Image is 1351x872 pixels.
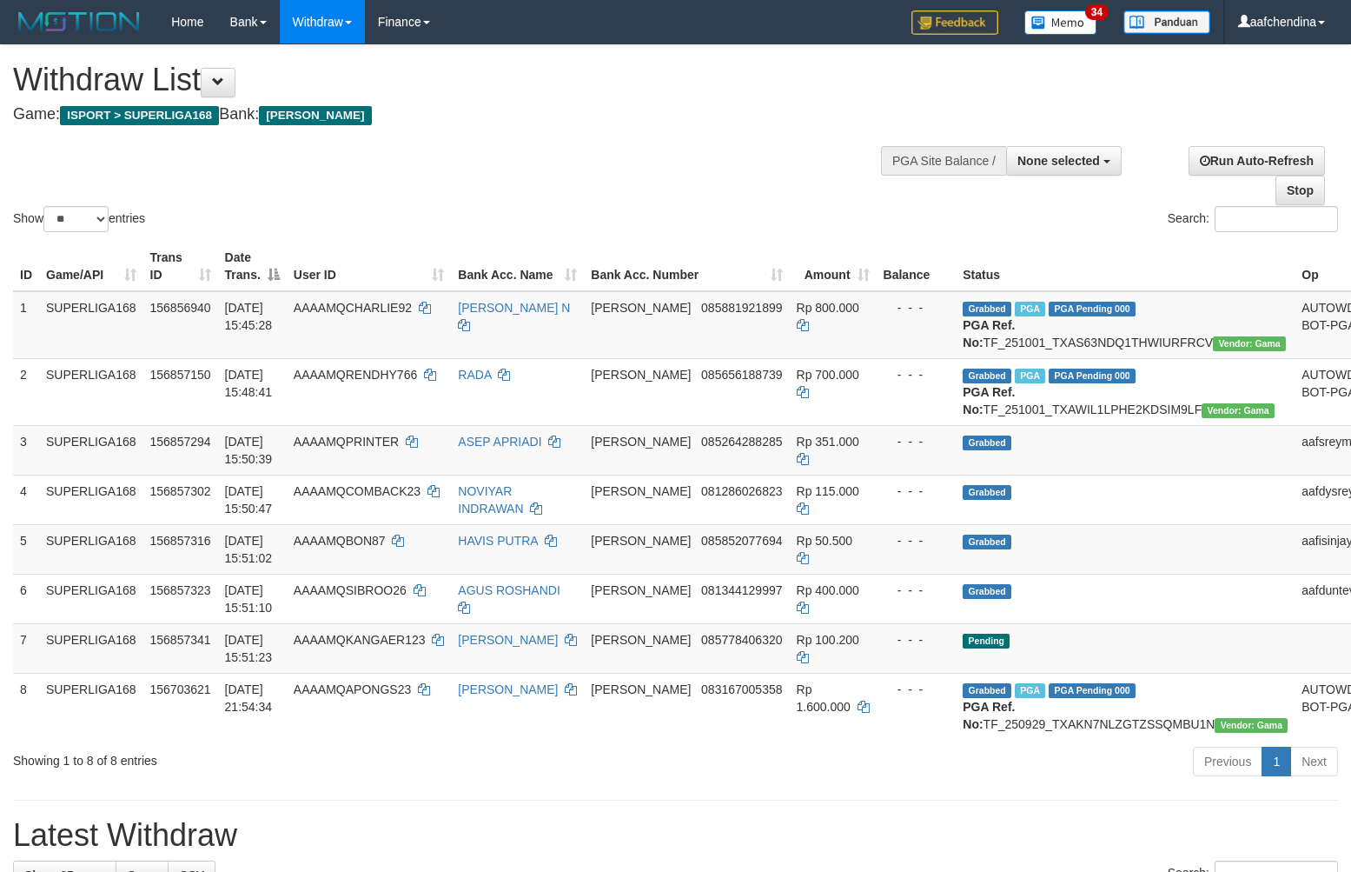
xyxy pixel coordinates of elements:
div: - - - [884,433,950,450]
span: Copy 083167005358 to clipboard [701,682,782,696]
span: [PERSON_NAME] [591,633,691,647]
td: SUPERLIGA168 [39,574,143,623]
span: Grabbed [963,535,1011,549]
a: 1 [1262,747,1291,776]
span: 156856940 [150,301,211,315]
th: Bank Acc. Name: activate to sort column ascending [451,242,584,291]
span: [DATE] 15:50:47 [225,484,273,516]
td: 2 [13,358,39,425]
span: PGA Pending [1049,302,1136,316]
span: Copy 081344129997 to clipboard [701,583,782,597]
a: [PERSON_NAME] N [458,301,570,315]
span: 156703621 [150,682,211,696]
span: [DATE] 15:51:23 [225,633,273,664]
button: None selected [1006,146,1122,176]
span: Copy 085852077694 to clipboard [701,534,782,548]
th: Date Trans.: activate to sort column descending [218,242,287,291]
span: ISPORT > SUPERLIGA168 [60,106,219,125]
span: Grabbed [963,436,1011,450]
span: Marked by aafheankoy [1015,369,1045,383]
a: HAVIS PUTRA [458,534,538,548]
div: - - - [884,299,950,316]
span: Rp 115.000 [797,484,859,498]
span: 156857294 [150,435,211,449]
span: Copy 085656188739 to clipboard [701,368,782,382]
span: Rp 400.000 [797,583,859,597]
td: 8 [13,673,39,740]
td: 7 [13,623,39,673]
div: - - - [884,582,950,599]
td: TF_251001_TXAS63NDQ1THWIURFRCV [956,291,1295,359]
span: Marked by aafchhiseyha [1015,683,1045,698]
div: - - - [884,483,950,500]
span: Rp 50.500 [797,534,853,548]
td: SUPERLIGA168 [39,425,143,475]
td: SUPERLIGA168 [39,475,143,524]
a: RADA [458,368,491,382]
h1: Latest Withdraw [13,818,1338,853]
span: [PERSON_NAME] [591,484,691,498]
div: - - - [884,532,950,549]
img: MOTION_logo.png [13,9,145,35]
span: Marked by aafheankoy [1015,302,1045,316]
a: [PERSON_NAME] [458,633,558,647]
td: 4 [13,475,39,524]
img: panduan.png [1123,10,1210,34]
a: NOVIYAR INDRAWAN [458,484,523,516]
h4: Game: Bank: [13,106,884,123]
span: Vendor URL: https://trx31.1velocity.biz [1213,336,1286,351]
td: SUPERLIGA168 [39,524,143,574]
img: Button%20Memo.svg [1024,10,1097,35]
span: [PERSON_NAME] [591,682,691,696]
th: ID [13,242,39,291]
td: 5 [13,524,39,574]
span: 34 [1085,4,1109,20]
span: Grabbed [963,485,1011,500]
span: [DATE] 21:54:34 [225,682,273,714]
span: Pending [963,634,1010,649]
span: Rp 1.600.000 [797,682,851,714]
span: 156857150 [150,368,211,382]
span: AAAAMQCHARLIE92 [294,301,412,315]
span: Rp 700.000 [797,368,859,382]
b: PGA Ref. No: [963,385,1015,416]
div: Showing 1 to 8 of 8 entries [13,745,550,769]
span: Grabbed [963,369,1011,383]
span: Rp 351.000 [797,435,859,449]
span: 156857302 [150,484,211,498]
td: SUPERLIGA168 [39,291,143,359]
span: Vendor URL: https://trx31.1velocity.biz [1215,718,1288,733]
span: PGA Pending [1049,683,1136,698]
span: Copy 085264288285 to clipboard [701,435,782,449]
b: PGA Ref. No: [963,700,1015,731]
span: Grabbed [963,584,1011,599]
td: SUPERLIGA168 [39,358,143,425]
span: AAAAMQRENDHY766 [294,368,417,382]
span: PGA Pending [1049,369,1136,383]
div: - - - [884,681,950,698]
span: AAAAMQCOMBACK23 [294,484,421,498]
span: Grabbed [963,302,1011,316]
select: Showentries [43,206,109,232]
th: Balance [877,242,957,291]
span: Copy 081286026823 to clipboard [701,484,782,498]
span: [DATE] 15:51:10 [225,583,273,615]
span: [PERSON_NAME] [259,106,371,125]
span: AAAAMQAPONGS23 [294,682,411,696]
th: Amount: activate to sort column ascending [790,242,877,291]
th: User ID: activate to sort column ascending [287,242,452,291]
span: Grabbed [963,683,1011,698]
span: Vendor URL: https://trx31.1velocity.biz [1202,403,1275,418]
div: PGA Site Balance / [881,146,1006,176]
td: TF_250929_TXAKN7NLZGTZSSQMBU1N [956,673,1295,740]
span: [PERSON_NAME] [591,583,691,597]
span: AAAAMQSIBROO26 [294,583,407,597]
td: TF_251001_TXAWIL1LPHE2KDSIM9LF [956,358,1295,425]
div: - - - [884,366,950,383]
th: Status [956,242,1295,291]
span: None selected [1017,154,1100,168]
a: Run Auto-Refresh [1189,146,1325,176]
input: Search: [1215,206,1338,232]
label: Search: [1168,206,1338,232]
span: 156857316 [150,534,211,548]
